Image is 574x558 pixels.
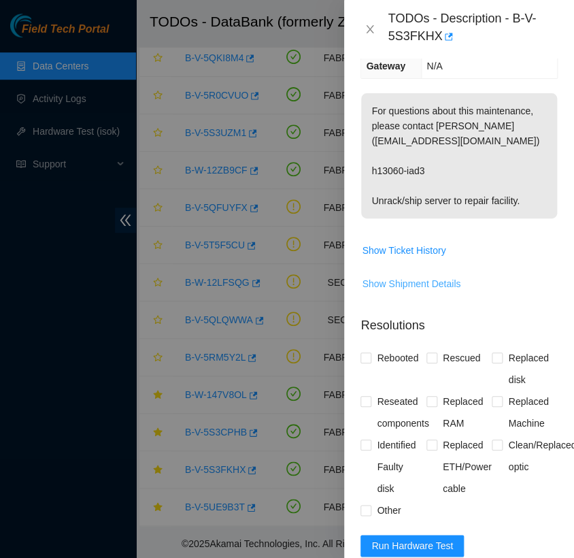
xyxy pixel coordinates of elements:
span: Gateway [366,61,405,71]
button: Show Shipment Details [361,273,461,295]
span: Show Ticket History [362,243,445,258]
span: N/A [426,61,442,71]
span: Reseated components [371,391,434,434]
button: Close [360,23,379,36]
span: Other [371,499,406,521]
span: Replaced RAM [437,391,492,434]
span: Show Shipment Details [362,276,460,291]
span: Replaced Machine [503,391,558,434]
p: For questions about this maintenance, please contact [PERSON_NAME] ([EMAIL_ADDRESS][DOMAIN_NAME])... [361,93,557,218]
span: Replaced disk [503,347,558,391]
div: TODOs - Description - B-V-5S3FKHX [388,11,558,48]
button: Show Ticket History [361,240,446,261]
span: Replaced ETH/Power cable [437,434,497,499]
span: Rebooted [371,347,424,369]
span: Identified Faulty disk [371,434,426,499]
span: close [365,24,375,35]
span: Rescued [437,347,486,369]
span: Run Hardware Test [371,538,453,553]
button: Run Hardware Test [360,535,464,557]
p: Resolutions [360,306,558,335]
